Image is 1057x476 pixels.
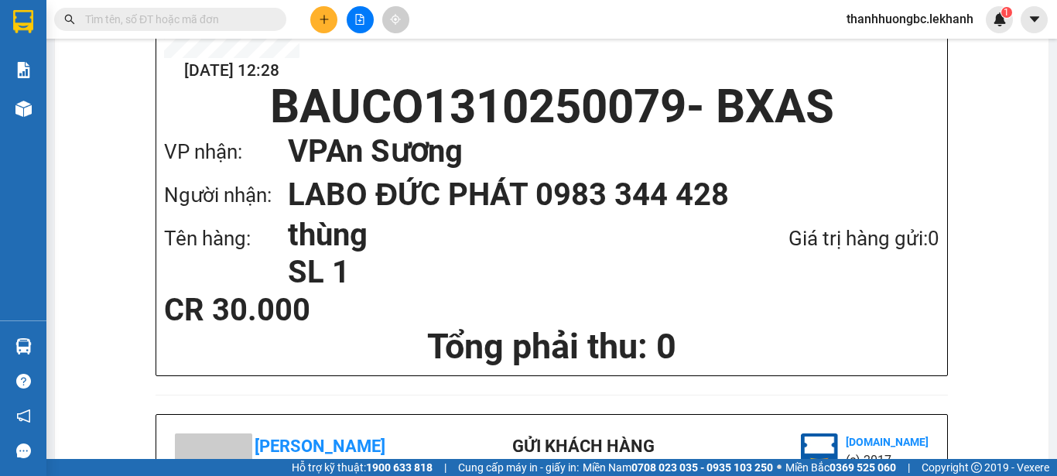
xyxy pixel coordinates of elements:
[1004,7,1009,18] span: 1
[164,58,299,84] h2: [DATE] 12:28
[164,180,288,211] div: Người nhận:
[15,338,32,354] img: warehouse-icon
[16,409,31,423] span: notification
[777,464,782,471] span: ⚪️
[13,10,33,33] img: logo-vxr
[366,461,433,474] strong: 1900 633 818
[310,6,337,33] button: plus
[164,295,420,326] div: CR 30.000
[255,437,385,456] b: [PERSON_NAME]
[319,14,330,25] span: plus
[390,14,401,25] span: aim
[15,101,32,117] img: warehouse-icon
[13,69,139,91] div: 0986590752
[149,69,275,91] div: 0983344428
[908,459,910,476] span: |
[13,15,37,31] span: Gửi:
[292,459,433,476] span: Hỗ trợ kỹ thuật:
[801,433,838,471] img: logo.jpg
[12,100,141,118] div: 30.000
[288,173,908,217] h1: LABO ĐỨC PHÁT 0983 344 428
[149,32,275,69] div: LABO ĐỨC PHÁT
[164,136,288,168] div: VP nhận:
[846,450,929,470] li: (c) 2017
[64,14,75,25] span: search
[631,461,773,474] strong: 0708 023 035 - 0935 103 250
[15,62,32,78] img: solution-icon
[971,462,982,473] span: copyright
[834,9,986,29] span: thanhhuongbc.lekhanh
[288,254,706,291] h1: SL 1
[85,11,268,28] input: Tìm tên, số ĐT hoặc mã đơn
[13,32,139,69] div: NHA KHOA HAPPY
[846,436,929,448] b: [DOMAIN_NAME]
[1001,7,1012,18] sup: 1
[583,459,773,476] span: Miền Nam
[706,223,939,255] div: Giá trị hàng gửi: 0
[149,15,186,31] span: Nhận:
[830,461,896,474] strong: 0369 525 060
[444,459,446,476] span: |
[16,374,31,389] span: question-circle
[993,12,1007,26] img: icon-new-feature
[164,84,939,130] h1: BAUCO1310250079 - BXAS
[1021,6,1048,33] button: caret-down
[13,13,139,32] div: VP Bàu Cỏ
[16,443,31,458] span: message
[1028,12,1042,26] span: caret-down
[347,6,374,33] button: file-add
[164,326,939,368] h1: Tổng phải thu: 0
[512,437,655,456] b: Gửi khách hàng
[288,217,706,254] h1: thùng
[458,459,579,476] span: Cung cấp máy in - giấy in:
[149,13,275,32] div: An Sương
[288,130,908,173] h1: VP An Sương
[354,14,365,25] span: file-add
[164,223,288,255] div: Tên hàng:
[12,101,36,118] span: CR :
[382,6,409,33] button: aim
[785,459,896,476] span: Miền Bắc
